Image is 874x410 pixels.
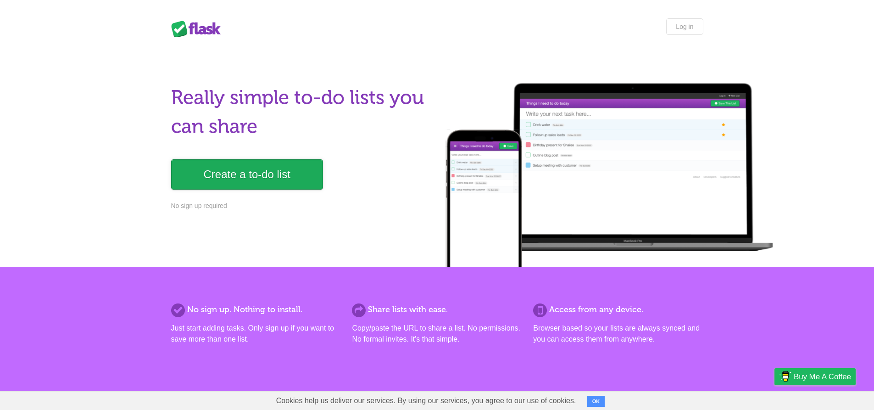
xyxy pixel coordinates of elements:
p: No sign up required [171,201,432,211]
a: Buy me a coffee [774,368,856,385]
a: Create a to-do list [171,159,323,190]
p: Browser based so your lists are always synced and you can access them from anywhere. [533,323,703,345]
h2: Share lists with ease. [352,303,522,316]
span: Cookies help us deliver our services. By using our services, you agree to our use of cookies. [267,392,585,410]
a: Log in [666,18,703,35]
p: Copy/paste the URL to share a list. No permissions. No formal invites. It's that simple. [352,323,522,345]
h2: No sign up. Nothing to install. [171,303,341,316]
p: Just start adding tasks. Only sign up if you want to save more than one list. [171,323,341,345]
h2: Access from any device. [533,303,703,316]
img: Buy me a coffee [779,369,791,384]
h1: Really simple to-do lists you can share [171,83,432,141]
span: Buy me a coffee [794,369,851,385]
div: Flask Lists [171,21,226,37]
button: OK [587,396,605,407]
